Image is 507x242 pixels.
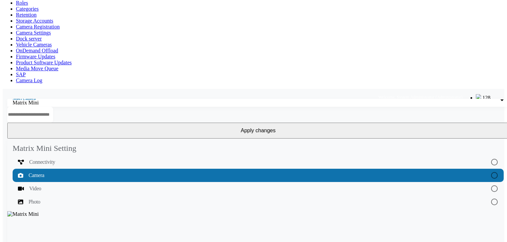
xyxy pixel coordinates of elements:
[16,78,42,83] a: Camera Log
[29,171,44,179] span: Camera
[476,94,481,99] img: bell25.png
[482,95,490,100] span: 128
[29,185,41,193] span: Video
[29,198,40,206] span: Photo
[16,12,36,18] a: Retention
[16,6,38,12] a: Categories
[16,30,51,35] a: Camera Settings
[13,144,76,153] mat-card-title: Matrix Mini Setting
[16,36,42,41] a: Dock server
[29,158,55,166] span: Connectivity
[16,42,52,47] a: Vehicle Cameras
[16,66,58,71] a: Media Move Queue
[16,24,60,30] a: Camera Registration
[16,18,53,24] a: Storage Accounts
[16,54,55,59] a: Firmware Updates
[16,72,26,77] a: SAP
[378,94,463,99] span: Welcome, System Administrator (Administrator)
[16,48,58,53] a: OnDemand Offload
[13,100,39,105] span: Matrix Mini
[16,60,72,65] a: Product Software Updates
